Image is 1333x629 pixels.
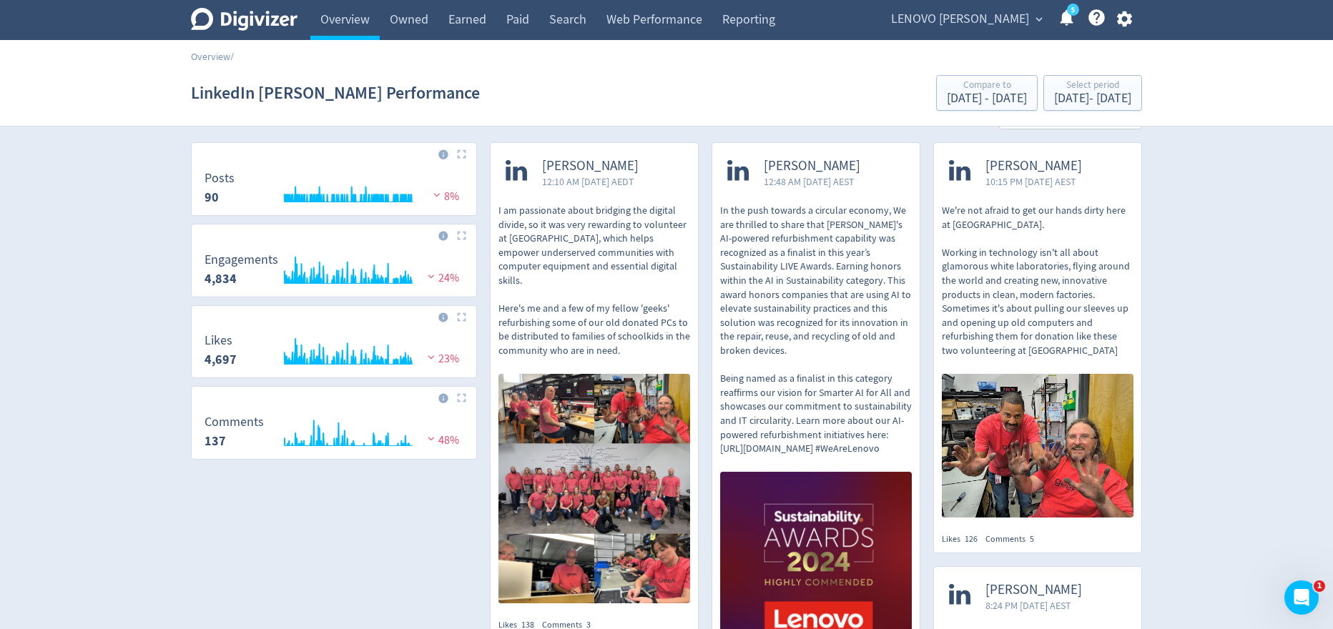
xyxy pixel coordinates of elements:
[424,433,438,444] img: negative-performance.svg
[430,189,459,204] span: 8%
[424,352,438,362] img: negative-performance.svg
[934,143,1141,521] a: [PERSON_NAME]10:15 PM [DATE] AESTWe're not afraid to get our hands dirty here at [GEOGRAPHIC_DATA...
[965,533,978,545] span: 126
[498,374,690,603] img: https://media.cf.digivizer.com/images/linkedin-134707675-urn:li:share:7301100075311595520-0a9ad18...
[1030,533,1034,545] span: 5
[424,271,459,285] span: 24%
[1054,92,1131,105] div: [DATE] - [DATE]
[1071,5,1075,15] text: 5
[457,149,466,159] img: Placeholder
[985,174,1082,189] span: 10:15 PM [DATE] AEST
[491,143,698,608] a: [PERSON_NAME]12:10 AM [DATE] AEDTI am passionate about bridging the digital divide, so it was ver...
[942,533,985,545] div: Likes
[424,352,459,366] span: 23%
[424,433,459,447] span: 48%
[542,158,639,174] span: [PERSON_NAME]
[1033,13,1046,26] span: expand_more
[985,533,1042,545] div: Comments
[891,8,1029,31] span: LENOVO [PERSON_NAME]
[886,8,1046,31] button: LENOVO [PERSON_NAME]
[764,158,860,174] span: [PERSON_NAME]
[205,252,278,268] dt: Engagements
[1054,80,1131,92] div: Select period
[457,231,466,240] img: Placeholder
[1284,580,1319,615] iframe: Intercom live chat
[457,312,466,322] img: Placeholder
[720,204,912,456] p: In the push towards a circular economy, We are thrilled to share that [PERSON_NAME]'s AI-powered ...
[205,170,235,187] dt: Posts
[205,270,237,287] strong: 4,834
[985,158,1082,174] span: [PERSON_NAME]
[205,189,219,206] strong: 90
[942,204,1133,358] p: We're not afraid to get our hands dirty here at [GEOGRAPHIC_DATA]. Working in technology isn't al...
[197,253,471,291] svg: Engagements 4,834
[197,334,471,372] svg: Likes 4,697
[205,351,237,368] strong: 4,697
[764,174,860,189] span: 12:48 AM [DATE] AEST
[197,172,471,209] svg: Posts 90
[1314,580,1325,592] span: 1
[191,50,230,63] a: Overview
[424,271,438,282] img: negative-performance.svg
[947,92,1027,105] div: [DATE] - [DATE]
[205,432,226,450] strong: 137
[191,70,480,116] h1: LinkedIn [PERSON_NAME] Performance
[498,204,690,358] p: I am passionate about bridging the digital divide, so it was very rewarding to volunteer at [GEOG...
[205,332,237,349] dt: Likes
[205,414,264,430] dt: Comments
[936,75,1038,111] button: Compare to[DATE] - [DATE]
[947,80,1027,92] div: Compare to
[457,393,466,402] img: Placeholder
[1043,75,1142,111] button: Select period[DATE]- [DATE]
[942,374,1133,517] img: https://media.cf.digivizer.com/images/linkedin-134707675-urn:li:share:7330411197206351872-c7a323f...
[1067,4,1079,16] a: 5
[985,582,1082,598] span: [PERSON_NAME]
[430,189,444,200] img: negative-performance.svg
[197,415,471,453] svg: Comments 137
[542,174,639,189] span: 12:10 AM [DATE] AEDT
[985,598,1082,613] span: 8:24 PM [DATE] AEST
[230,50,234,63] span: /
